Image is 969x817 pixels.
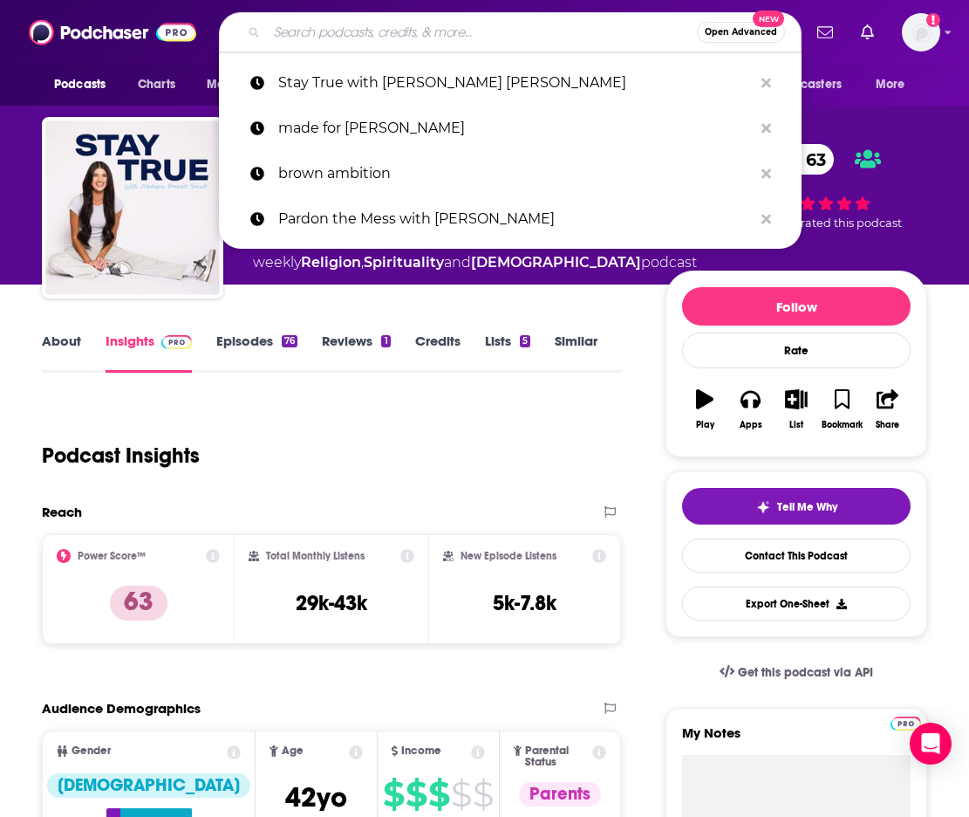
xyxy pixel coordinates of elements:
h2: Reach [42,504,82,520]
p: 63 [110,586,167,621]
a: made for [PERSON_NAME] [219,106,802,151]
img: Podchaser Pro [161,335,192,349]
img: Podchaser Pro [891,717,921,731]
button: Open AdvancedNew [697,22,785,43]
p: Pardon the Mess with Courtney DeFeo [278,196,753,242]
div: Bookmark [822,420,863,430]
a: Lists5 [485,333,530,373]
a: 63 [771,144,835,175]
button: open menu [42,68,128,101]
a: Stay True with [PERSON_NAME] [PERSON_NAME] [219,60,802,106]
a: Spirituality [364,254,444,271]
div: Share [876,420,899,430]
button: Follow [682,287,911,326]
a: Charts [126,68,186,101]
a: Pro website [891,714,921,731]
svg: Add a profile image [926,13,940,27]
div: [DEMOGRAPHIC_DATA] [47,773,250,798]
div: Search podcasts, credits, & more... [219,12,802,52]
a: Show notifications dropdown [810,17,840,47]
a: Contact This Podcast [682,539,911,573]
button: Export One-Sheet [682,587,911,621]
span: $ [473,780,493,808]
div: A weekly podcast [253,231,697,273]
button: Show profile menu [902,13,940,51]
a: InsightsPodchaser Pro [106,333,192,373]
input: Search podcasts, credits, & more... [267,18,697,46]
span: Tell Me Why [777,500,837,514]
a: Pardon the Mess with [PERSON_NAME] [219,196,802,242]
button: tell me why sparkleTell Me Why [682,488,911,525]
span: Monitoring [207,72,269,97]
span: Get this podcast via API [738,665,873,680]
span: $ [428,780,449,808]
h3: 29k-43k [296,590,367,616]
span: 42 yo [285,780,347,814]
span: Open Advanced [705,28,777,37]
span: Podcasts [54,72,106,97]
h2: Power Score™ [78,550,146,562]
a: Credits [415,333,461,373]
h3: 5k-7.8k [493,590,556,616]
span: Logged in as sarahhallprinc [902,13,940,51]
img: Stay True with Madison Prewett Troutt [45,120,220,295]
div: Play [696,420,714,430]
div: Open Intercom Messenger [910,723,952,765]
img: tell me why sparkle [756,500,770,514]
button: Bookmark [819,378,864,441]
img: User Profile [902,13,940,51]
button: open menu [194,68,291,101]
button: List [774,378,819,441]
a: Reviews1 [322,333,390,373]
div: 76 [282,335,297,347]
span: $ [383,780,404,808]
a: Show notifications dropdown [854,17,881,47]
span: Income [401,745,441,757]
a: Similar [555,333,597,373]
span: rated this podcast [801,216,902,230]
span: 63 [788,144,835,175]
a: Religion [301,254,361,271]
span: Parental Status [525,745,590,768]
div: Rate [682,333,911,368]
span: Gender [72,745,111,757]
span: More [876,72,905,97]
button: open menu [747,68,867,101]
div: 1 [381,335,390,347]
h1: Podcast Insights [42,443,200,469]
a: brown ambition [219,151,802,196]
span: Age [282,745,304,757]
h2: Total Monthly Listens [266,550,365,562]
button: Apps [727,378,773,441]
span: , [361,254,364,271]
span: $ [451,780,471,808]
a: About [42,333,81,373]
a: [DEMOGRAPHIC_DATA] [471,254,641,271]
a: Get this podcast via API [706,651,887,694]
button: Play [682,378,727,441]
p: Stay True with Madison Prewett Troutt [278,60,753,106]
span: and [444,254,471,271]
div: 5 [520,335,530,347]
div: Parents [519,782,601,807]
h2: New Episode Listens [461,550,556,562]
span: $ [406,780,426,808]
h2: Audience Demographics [42,700,201,717]
p: made for moore [278,106,753,151]
div: 63 1 personrated this podcast [725,133,927,242]
a: Episodes76 [216,333,297,373]
button: Share [865,378,911,441]
span: New [753,10,784,27]
div: Apps [740,420,762,430]
img: Podchaser - Follow, Share and Rate Podcasts [29,16,196,49]
div: List [789,420,803,430]
button: open menu [863,68,927,101]
label: My Notes [682,724,911,755]
p: brown ambition [278,151,753,196]
span: Charts [138,72,175,97]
